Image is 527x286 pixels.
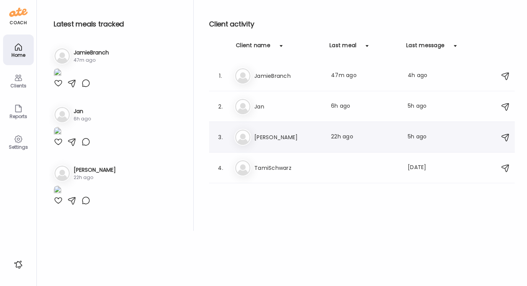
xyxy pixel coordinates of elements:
img: images%2FgxsDnAh2j9WNQYhcT5jOtutxUNC2%2FAcX8iikwOrmRes7YeMpv%2F49hgcgspUDiF3eOR7mAc_1080 [54,127,61,137]
div: Client name [236,41,270,54]
img: bg-avatar-default.svg [235,99,250,114]
div: Reports [5,114,32,119]
h2: Client activity [209,18,515,30]
div: Last meal [329,41,356,54]
div: 5h ago [408,133,438,142]
h3: Jan [74,107,91,115]
h2: Latest meals tracked [54,18,181,30]
img: bg-avatar-default.svg [235,160,250,176]
div: 3. [216,133,225,142]
div: Clients [5,83,32,88]
div: 4. [216,163,225,173]
div: Home [5,53,32,58]
div: 47m ago [331,71,399,81]
h3: JamieBranch [254,71,322,81]
div: 2. [216,102,225,111]
div: Settings [5,145,32,150]
img: ate [9,6,28,18]
div: [DATE] [408,163,438,173]
h3: [PERSON_NAME] [74,166,116,174]
h3: JamieBranch [74,49,109,57]
img: bg-avatar-default.svg [54,107,70,122]
img: images%2F34M9xvfC7VOFbuVuzn79gX2qEI22%2FJmKKiFF3MWEjYIe6UoOv%2FE6IcmquS5zo0eR5l2NBv_1080 [54,186,61,196]
h3: TamiSchwarz [254,163,322,173]
img: bg-avatar-default.svg [54,166,70,181]
div: 6h ago [331,102,399,111]
div: 6h ago [74,115,91,122]
div: 47m ago [74,57,109,64]
h3: Jan [254,102,322,111]
img: bg-avatar-default.svg [235,68,250,84]
img: images%2FXImTVQBs16eZqGQ4AKMzePIDoFr2%2FViwcJndUBUEORKOMGtUm%2F8VpiuPLJeZfFFphv7dwI_1080 [54,68,61,79]
div: 1. [216,71,225,81]
div: Last message [406,41,445,54]
div: 22h ago [331,133,399,142]
div: 5h ago [408,102,438,111]
img: bg-avatar-default.svg [235,130,250,145]
div: 22h ago [74,174,116,181]
div: 4h ago [408,71,438,81]
img: bg-avatar-default.svg [54,48,70,64]
h3: [PERSON_NAME] [254,133,322,142]
div: coach [10,20,27,26]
